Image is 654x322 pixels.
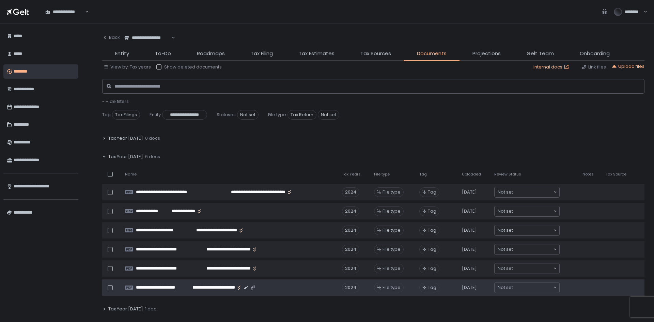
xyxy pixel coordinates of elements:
span: 1 doc [145,306,156,312]
span: [DATE] [462,189,477,195]
span: Review Status [494,172,521,177]
span: Not set [498,284,513,291]
button: Upload files [611,63,644,70]
span: Gelt Team [527,50,554,58]
span: Tax Year [DATE] [108,154,143,160]
span: 6 docs [145,154,160,160]
span: Statuses [217,112,236,118]
span: Projections [472,50,501,58]
input: Search for option [513,189,553,196]
span: Tax Filings [112,110,140,120]
div: Search for option [495,282,559,293]
span: File type [374,172,390,177]
span: Tax Sources [360,50,391,58]
span: [DATE] [462,285,477,291]
span: Tag [428,227,436,233]
span: [DATE] [462,208,477,214]
span: Roadmaps [197,50,225,58]
span: Tax Years [342,172,361,177]
div: Search for option [41,5,89,19]
div: Search for option [120,31,175,45]
span: Tax Estimates [299,50,334,58]
span: File type [383,246,401,252]
button: Link files [581,64,606,70]
span: Tag [428,246,436,252]
input: Search for option [84,9,84,15]
span: To-Do [155,50,171,58]
span: File type [383,227,401,233]
input: Search for option [513,246,553,253]
span: 0 docs [145,135,160,141]
span: Tax Source [606,172,626,177]
input: Search for option [513,265,553,272]
span: Onboarding [580,50,610,58]
span: Tag [419,172,427,177]
div: 2024 [342,206,359,216]
button: Back [102,31,120,44]
span: Tax Year [DATE] [108,135,143,141]
div: 2024 [342,187,359,197]
span: Not set [318,110,339,120]
div: Back [102,34,120,41]
div: 2024 [342,245,359,254]
span: Tag [428,189,436,195]
span: [DATE] [462,246,477,252]
span: Tax Return [287,110,316,120]
span: Entity [150,112,161,118]
div: Search for option [495,244,559,255]
span: Uploaded [462,172,481,177]
span: Not set [498,246,513,253]
div: Search for option [495,263,559,274]
input: Search for option [513,284,553,291]
span: Not set [237,110,259,120]
span: Tag [428,208,436,214]
span: File type [383,208,401,214]
button: View by: Tax years [104,64,151,70]
span: [DATE] [462,265,477,272]
input: Search for option [513,208,553,215]
span: Tax Year [DATE] [108,306,143,312]
div: 2024 [342,283,359,292]
span: File type [383,189,401,195]
div: Search for option [495,225,559,235]
span: Not set [498,227,513,234]
span: Documents [417,50,447,58]
span: Not set [498,189,513,196]
span: Tag [428,265,436,272]
span: Entity [115,50,129,58]
div: Search for option [495,187,559,197]
span: File type [268,112,286,118]
input: Search for option [513,227,553,234]
span: Not set [498,265,513,272]
button: - Hide filters [102,98,129,105]
span: Not set [498,208,513,215]
div: Search for option [495,206,559,216]
a: Internal docs [533,64,571,70]
span: [DATE] [462,227,477,233]
span: Tax Filing [251,50,273,58]
span: Tag [428,285,436,291]
span: Tag [102,112,111,118]
div: 2024 [342,226,359,235]
div: 2024 [342,264,359,273]
span: Notes [582,172,594,177]
span: File type [383,265,401,272]
span: Name [125,172,137,177]
span: File type [383,285,401,291]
